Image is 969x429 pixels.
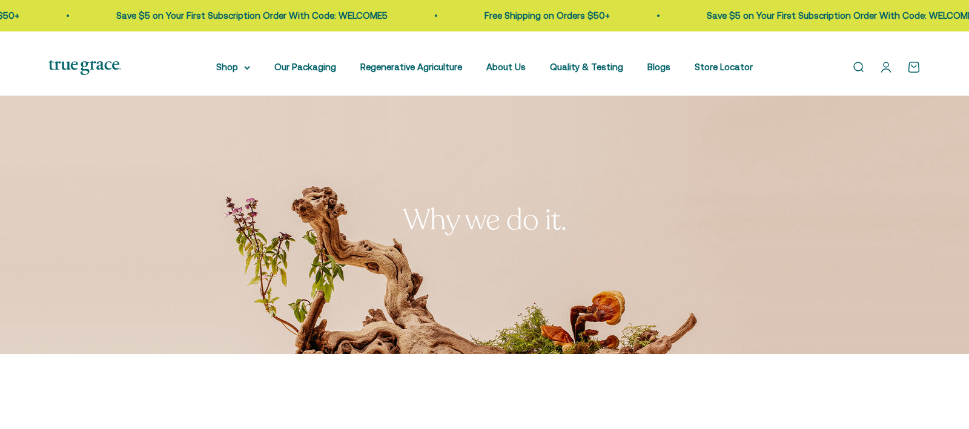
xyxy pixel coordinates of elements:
a: Blogs [647,62,670,72]
p: Save $5 on Your First Subscription Order With Code: WELCOME5 [110,8,381,23]
a: Free Shipping on Orders $50+ [478,10,603,21]
split-lines: Why we do it. [403,200,567,240]
a: About Us [486,62,526,72]
a: Regenerative Agriculture [360,62,462,72]
a: Store Locator [695,62,753,72]
summary: Shop [216,60,250,74]
a: Quality & Testing [550,62,623,72]
a: Our Packaging [274,62,336,72]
